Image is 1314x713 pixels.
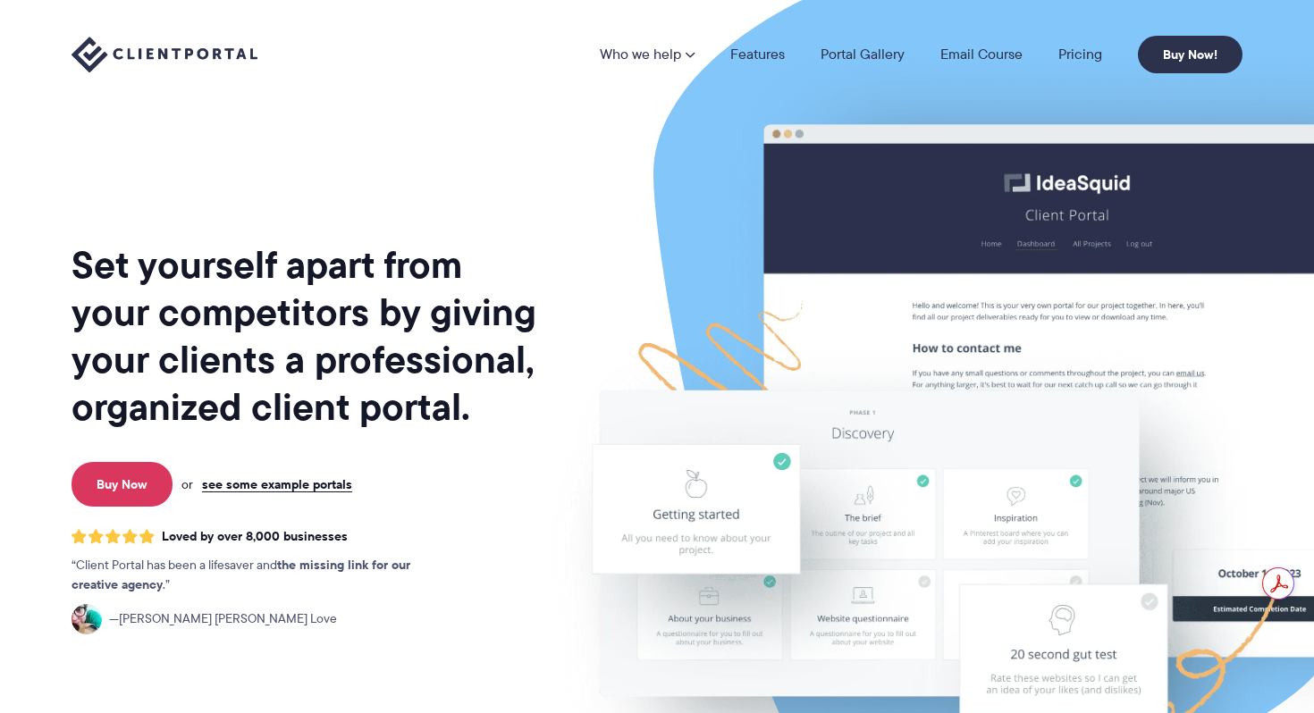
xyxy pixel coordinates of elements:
a: Who we help [600,47,695,62]
span: Loved by over 8,000 businesses [162,529,348,544]
a: Portal Gallery [821,47,905,62]
a: see some example portals [202,476,352,492]
span: [PERSON_NAME] [PERSON_NAME] Love [109,609,337,629]
p: Client Portal has been a lifesaver and . [72,556,447,595]
a: Features [730,47,785,62]
span: or [181,476,193,492]
a: Email Course [940,47,1023,62]
strong: the missing link for our creative agency [72,555,410,594]
a: Buy Now! [1138,36,1242,73]
a: Pricing [1058,47,1102,62]
a: Buy Now [72,462,173,507]
h1: Set yourself apart from your competitors by giving your clients a professional, organized client ... [72,241,540,431]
